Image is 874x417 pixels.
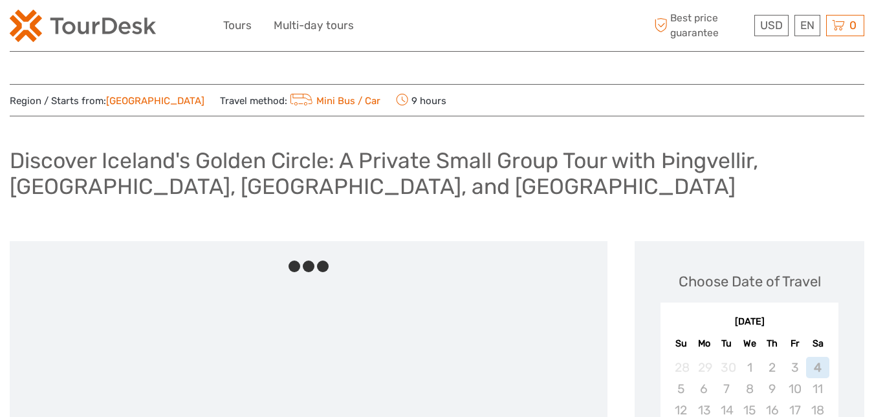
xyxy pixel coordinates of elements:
[847,19,858,32] span: 0
[693,357,716,378] div: Not available Monday, September 29th, 2025
[651,11,751,39] span: Best price guarantee
[783,335,806,352] div: Fr
[679,272,821,292] div: Choose Date of Travel
[716,357,738,378] div: Not available Tuesday, September 30th, 2025
[738,378,761,400] div: Not available Wednesday, October 8th, 2025
[274,16,354,35] a: Multi-day tours
[10,94,204,108] span: Region / Starts from:
[806,335,829,352] div: Sa
[693,378,716,400] div: Not available Monday, October 6th, 2025
[670,357,692,378] div: Not available Sunday, September 28th, 2025
[396,91,446,109] span: 9 hours
[106,95,204,107] a: [GEOGRAPHIC_DATA]
[760,19,783,32] span: USD
[223,16,252,35] a: Tours
[670,335,692,352] div: Su
[761,378,783,400] div: Not available Thursday, October 9th, 2025
[661,315,838,329] div: [DATE]
[670,378,692,400] div: Not available Sunday, October 5th, 2025
[806,378,829,400] div: Not available Saturday, October 11th, 2025
[716,335,738,352] div: Tu
[716,378,738,400] div: Not available Tuesday, October 7th, 2025
[761,335,783,352] div: Th
[738,335,761,352] div: We
[761,357,783,378] div: Not available Thursday, October 2nd, 2025
[10,10,156,42] img: 2254-3441b4b5-4e5f-4d00-b396-31f1d84a6ebf_logo_small.png
[783,378,806,400] div: Not available Friday, October 10th, 2025
[806,357,829,378] div: Not available Saturday, October 4th, 2025
[10,147,864,200] h1: Discover Iceland's Golden Circle: A Private Small Group Tour with Þingvellir, [GEOGRAPHIC_DATA], ...
[287,95,380,107] a: Mini Bus / Car
[738,357,761,378] div: Not available Wednesday, October 1st, 2025
[783,357,806,378] div: Not available Friday, October 3rd, 2025
[693,335,716,352] div: Mo
[220,91,380,109] span: Travel method:
[794,15,820,36] div: EN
